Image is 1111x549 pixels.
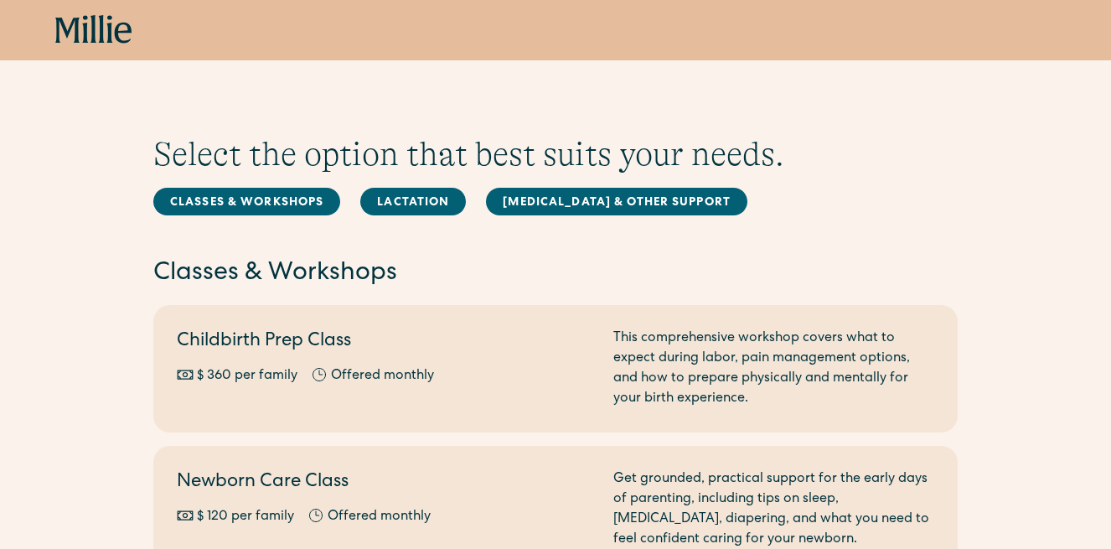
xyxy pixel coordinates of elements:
a: Lactation [360,188,466,215]
div: This comprehensive workshop covers what to expect during labor, pain management options, and how ... [613,329,934,409]
div: $ 120 per family [197,507,294,527]
div: Offered monthly [331,366,434,386]
div: $ 360 per family [197,366,297,386]
div: Offered monthly [328,507,431,527]
a: Classes & Workshops [153,188,340,215]
a: [MEDICAL_DATA] & Other Support [486,188,747,215]
h2: Newborn Care Class [177,469,593,497]
h2: Classes & Workshops [153,256,958,292]
a: Childbirth Prep Class$ 360 per familyOffered monthlyThis comprehensive workshop covers what to ex... [153,305,958,432]
h2: Childbirth Prep Class [177,329,593,356]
